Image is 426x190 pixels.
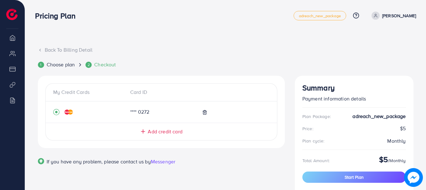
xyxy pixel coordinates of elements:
span: Start Plan [345,174,364,180]
a: adreach_new_package [294,11,346,20]
button: Start Plan [302,172,406,183]
strong: adreach_new_package [352,113,406,120]
a: [PERSON_NAME] [369,12,416,20]
div: Total Amount: [302,157,330,164]
span: adreach_new_package [299,14,341,18]
h3: Summary [302,83,406,92]
div: Card ID [125,89,197,96]
h3: $5 [379,155,388,164]
p: [PERSON_NAME] [382,12,416,19]
span: Messenger [151,158,175,165]
div: Back To Billing Detail [38,46,413,54]
span: Add credit card [148,128,182,135]
div: Monthly [387,137,406,145]
img: logo [6,9,18,20]
img: Popup guide [38,158,44,164]
span: Monthly [389,157,406,164]
div: Price: [302,126,313,132]
div: Plan cycle: [302,138,325,144]
span: Checkout [94,61,116,68]
img: image [404,168,423,187]
span: Choose plan [47,61,75,68]
div: Plan Package: [302,113,331,120]
svg: record circle [53,109,59,115]
div: $5 [302,125,406,132]
img: credit [64,110,73,115]
h3: Pricing Plan [35,11,80,20]
div: 1 [38,62,44,68]
span: If you have any problem, please contact us by [47,158,151,165]
div: / [379,155,406,167]
div: 2 [85,62,92,68]
p: Payment information details [302,95,406,102]
div: My Credit Cards [53,89,125,96]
